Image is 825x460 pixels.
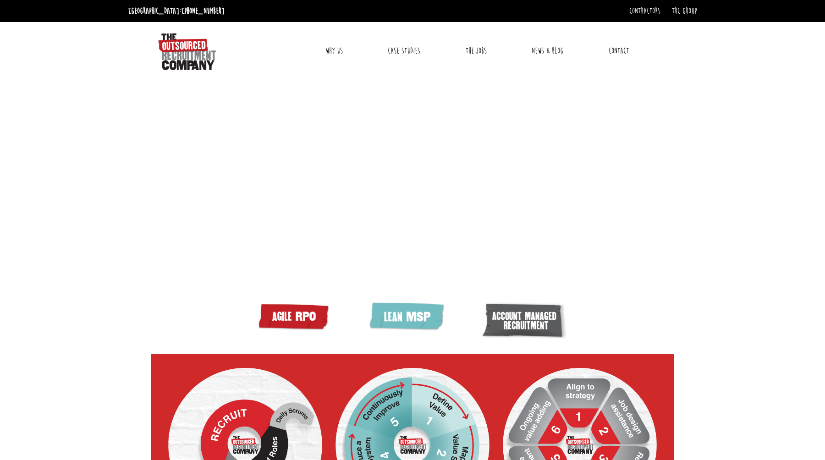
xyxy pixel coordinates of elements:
[629,6,660,16] a: Contractors
[158,33,216,70] img: The Outsourced Recruitment Company
[381,39,427,62] a: Case Studies
[367,301,449,333] img: lean MSP
[319,39,350,62] a: Why Us
[672,6,697,16] a: TRC Group
[482,301,569,341] img: Account managed recruitment
[256,301,334,332] img: Agile RPO
[525,39,570,62] a: News & Blog
[602,39,636,62] a: Contact
[459,39,494,62] a: The Jobs
[181,6,225,16] a: [PHONE_NUMBER]
[126,4,227,18] li: [GEOGRAPHIC_DATA]:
